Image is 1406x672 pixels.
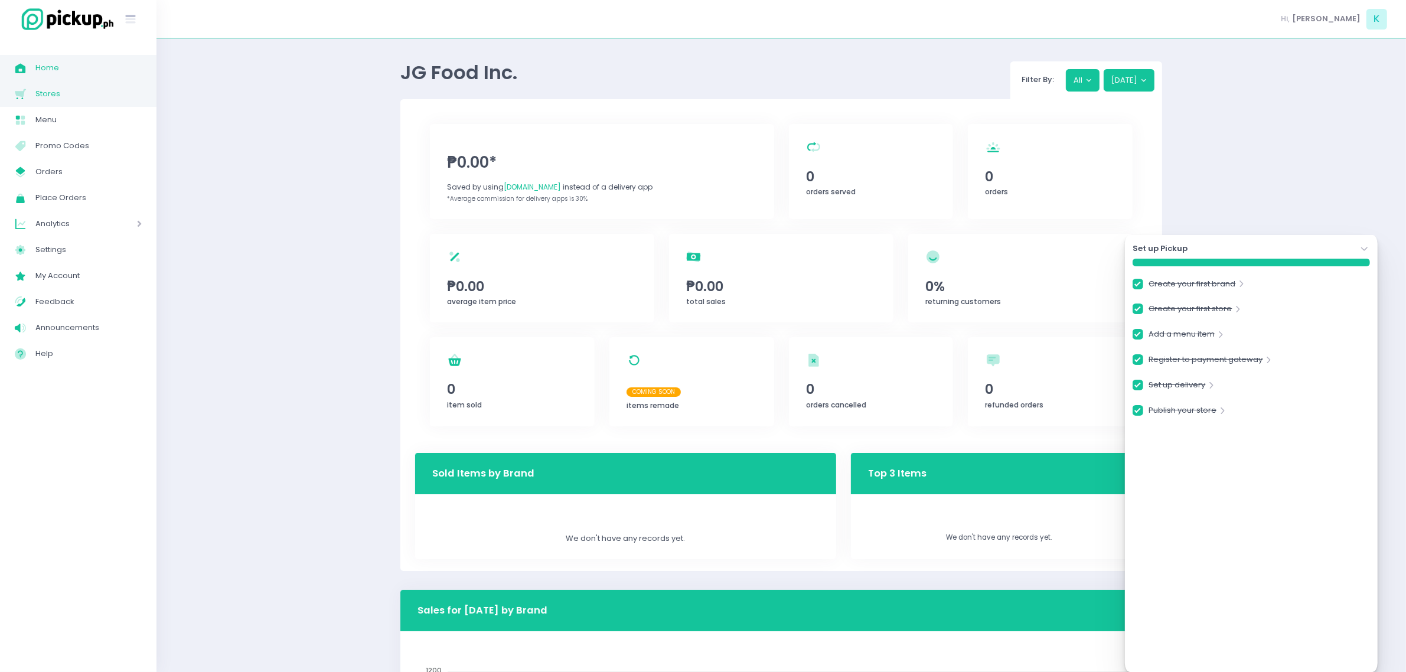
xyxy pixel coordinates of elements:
[430,337,595,426] a: 0item sold
[447,194,588,203] span: *Average commission for delivery apps is 30%
[986,379,1115,399] span: 0
[686,296,726,306] span: total sales
[1366,9,1387,30] span: K
[432,533,818,544] div: We don't have any records yet.
[35,112,142,128] span: Menu
[1133,243,1188,255] strong: Set up Pickup
[35,190,142,205] span: Place Orders
[400,59,517,86] span: JG Food Inc.
[925,276,1115,296] span: 0%
[627,387,681,397] span: Coming Soon
[1149,328,1215,344] a: Add a menu item
[1281,13,1290,25] span: Hi,
[986,167,1115,187] span: 0
[627,400,679,410] span: items remade
[868,456,927,490] h3: Top 3 Items
[1104,69,1155,92] button: [DATE]
[1149,303,1232,319] a: Create your first store
[868,533,1130,543] p: We don't have any records yet.
[789,124,954,219] a: 0orders served
[432,466,534,481] h3: Sold Items by Brand
[447,379,577,399] span: 0
[447,151,756,174] span: ₱0.00*
[35,242,142,257] span: Settings
[35,294,142,309] span: Feedback
[447,400,482,410] span: item sold
[806,167,936,187] span: 0
[925,296,1001,306] span: returning customers
[35,216,103,231] span: Analytics
[1066,69,1100,92] button: All
[1018,74,1058,85] span: Filter By:
[1149,354,1263,370] a: Register to payment gateway
[1149,278,1236,294] a: Create your first brand
[35,138,142,154] span: Promo Codes
[669,234,893,322] a: ₱0.00total sales
[35,164,142,180] span: Orders
[447,296,516,306] span: average item price
[430,234,654,322] a: ₱0.00average item price
[908,234,1133,322] a: 0%returning customers
[986,187,1009,197] span: orders
[417,604,547,618] h3: Sales for [DATE] by Brand
[15,6,115,32] img: logo
[806,379,936,399] span: 0
[806,187,856,197] span: orders served
[1149,379,1206,395] a: Set up delivery
[806,400,866,410] span: orders cancelled
[1292,13,1361,25] span: [PERSON_NAME]
[35,320,142,335] span: Announcements
[968,337,1133,426] a: 0refunded orders
[986,400,1044,410] span: refunded orders
[35,86,142,102] span: Stores
[1149,404,1217,420] a: Publish your store
[447,276,637,296] span: ₱0.00
[968,124,1133,219] a: 0orders
[35,268,142,283] span: My Account
[35,346,142,361] span: Help
[504,182,561,192] span: [DOMAIN_NAME]
[789,337,954,426] a: 0orders cancelled
[686,276,876,296] span: ₱0.00
[35,60,142,76] span: Home
[447,182,756,193] div: Saved by using instead of a delivery app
